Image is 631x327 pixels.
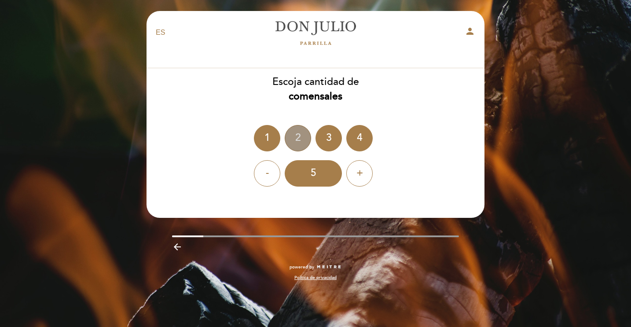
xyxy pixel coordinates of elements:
[346,160,373,187] div: +
[465,26,475,37] i: person
[316,265,341,269] img: MEITRE
[289,90,342,103] b: comensales
[290,264,314,270] span: powered by
[172,242,183,252] i: arrow_backward
[290,264,341,270] a: powered by
[254,160,280,187] div: -
[254,125,280,151] div: 1
[260,21,371,45] a: [PERSON_NAME]
[315,125,342,151] div: 3
[285,125,311,151] div: 2
[146,75,485,104] div: Escoja cantidad de
[346,125,373,151] div: 4
[285,160,342,187] div: 5
[294,275,337,281] a: Política de privacidad
[465,26,475,40] button: person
